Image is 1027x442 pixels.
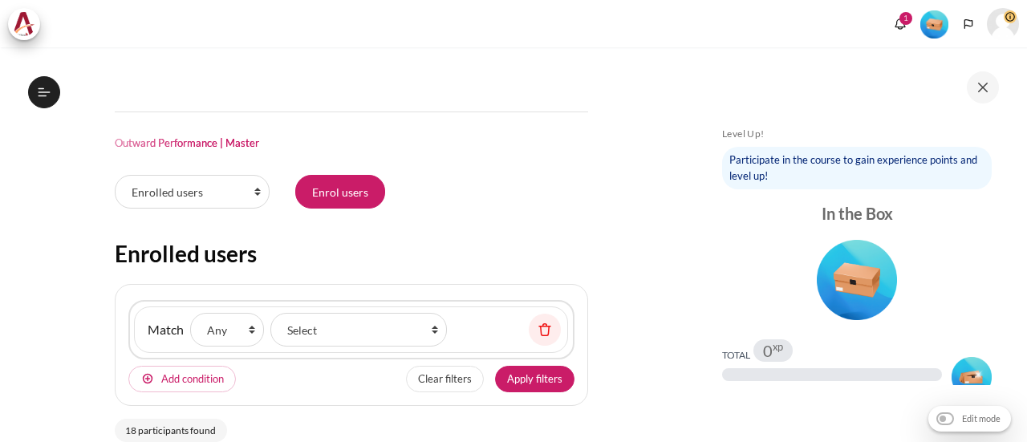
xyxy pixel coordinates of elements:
div: Total [722,349,750,362]
label: Match [148,320,184,339]
button: Add condition [128,366,236,393]
span: 300 [915,384,934,395]
div: Level #1 [920,9,948,39]
a: Level #1 [914,9,955,39]
span: Add condition [161,371,224,387]
img: Level #1 [920,10,948,39]
span: xp [773,343,783,350]
button: Clear filters [406,366,484,393]
a: Architeck Architeck [8,8,48,40]
button: Languages [956,12,980,36]
img: Architeck [13,12,35,36]
div: Show notification window with 1 new notifications [888,12,912,36]
button: Apply filters [495,366,574,393]
div: 0 [763,343,783,359]
div: In the Box [722,202,992,225]
div: Participate in the course to gain experience points and level up! [722,147,992,189]
h2: Enrolled users [115,239,588,268]
div: Level #2 [952,355,992,397]
input: Enrol users [295,175,385,209]
h1: Outward Performance | Master [115,136,259,150]
div: 1 [899,12,912,25]
div: Level #1 [722,234,992,320]
h5: Level Up! [722,128,992,140]
span: xp [934,384,942,389]
img: Level #1 [817,240,897,320]
img: Level #2 [952,357,992,397]
span: 0 [763,343,773,359]
p: 18 participants found [115,419,227,442]
button: Remove filter row [529,314,561,346]
a: User menu [987,8,1019,40]
div: next level in [863,384,911,397]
